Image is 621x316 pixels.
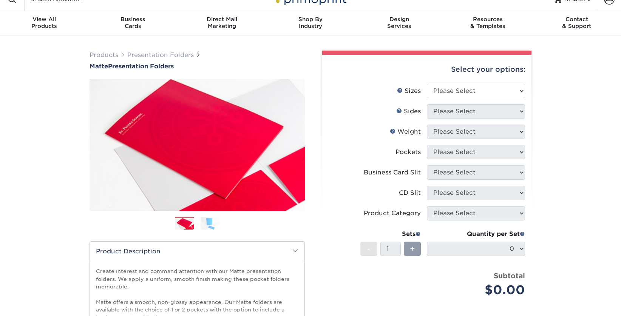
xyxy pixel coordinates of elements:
[89,11,178,35] a: BusinessCards
[175,217,194,231] img: Presentation Folders 01
[328,55,525,84] div: Select your options:
[355,16,443,23] span: Design
[364,168,421,177] div: Business Card Slit
[89,16,178,29] div: Cards
[532,11,621,35] a: Contact& Support
[90,71,305,219] img: Matte 01
[395,148,421,157] div: Pockets
[178,11,266,35] a: Direct MailMarketing
[443,16,532,23] span: Resources
[364,209,421,218] div: Product Category
[355,11,443,35] a: DesignServices
[397,86,421,96] div: Sizes
[367,243,371,254] span: -
[494,271,525,280] strong: Subtotal
[178,16,266,29] div: Marketing
[90,63,305,70] a: MattePresentation Folders
[390,127,421,136] div: Weight
[201,217,219,230] img: Presentation Folders 02
[532,16,621,29] div: & Support
[399,188,421,197] div: CD Slit
[266,16,355,23] span: Shop By
[90,242,304,261] h2: Product Description
[90,63,305,70] h1: Presentation Folders
[443,16,532,29] div: & Templates
[127,51,194,59] a: Presentation Folders
[90,51,118,59] a: Products
[433,281,525,299] div: $0.00
[266,16,355,29] div: Industry
[90,63,108,70] span: Matte
[360,230,421,239] div: Sets
[427,230,525,239] div: Quantity per Set
[89,16,178,23] span: Business
[355,16,443,29] div: Services
[178,16,266,23] span: Direct Mail
[532,16,621,23] span: Contact
[443,11,532,35] a: Resources& Templates
[396,107,421,116] div: Sides
[266,11,355,35] a: Shop ByIndustry
[410,243,415,254] span: +
[2,293,64,313] iframe: Google Customer Reviews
